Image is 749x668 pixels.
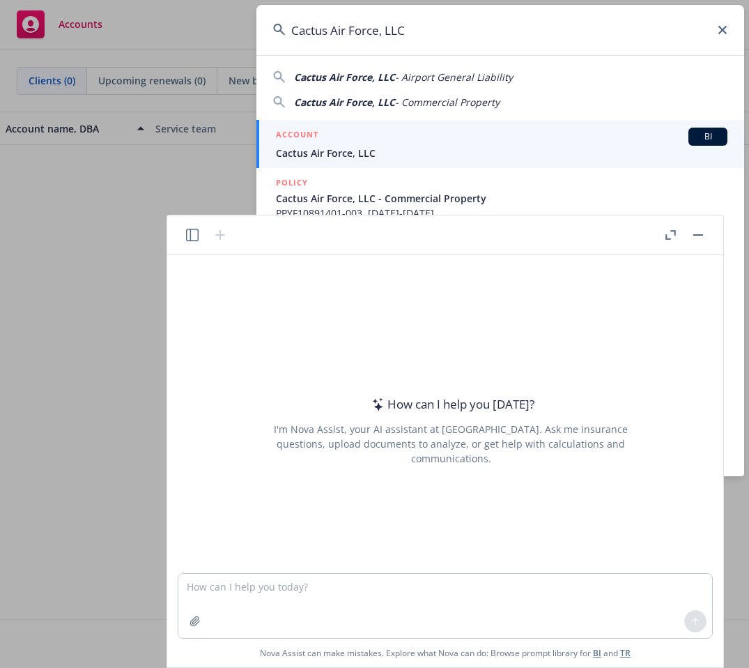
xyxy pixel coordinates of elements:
span: Cactus Air Force, LLC - Commercial Property [276,191,727,206]
h5: ACCOUNT [276,128,318,144]
span: BI [694,130,722,143]
div: How can I help you [DATE]? [368,395,534,413]
span: Cactus Air Force, LLC [276,146,727,160]
div: I'm Nova Assist, your AI assistant at [GEOGRAPHIC_DATA]. Ask me insurance questions, upload docum... [255,422,647,466]
a: POLICYCactus Air Force, LLC - Commercial PropertyPPYF10891401-003, [DATE]-[DATE] [256,168,744,228]
input: Search... [256,5,744,55]
a: TR [620,647,631,659]
a: ACCOUNTBICactus Air Force, LLC [256,120,744,168]
span: - Airport General Liability [395,70,513,84]
span: Cactus Air Force, LLC [294,96,395,109]
span: Cactus Air Force, LLC [294,70,395,84]
span: PPYF10891401-003, [DATE]-[DATE] [276,206,727,220]
h5: POLICY [276,176,308,190]
span: - Commercial Property [395,96,500,109]
span: Nova Assist can make mistakes. Explore what Nova can do: Browse prompt library for and [260,639,631,667]
a: BI [593,647,601,659]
